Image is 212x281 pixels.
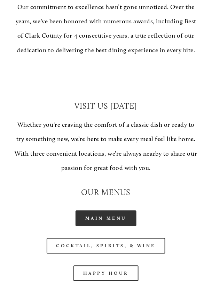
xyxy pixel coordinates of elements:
[76,211,136,226] a: Main Menu
[13,101,199,112] h2: Visit Us [DATE]
[13,187,199,198] h2: Our Menus
[47,238,166,254] a: Cocktail, Spirits, & Wine
[13,118,199,176] p: Whether you're craving the comfort of a classic dish or ready to try something new, we’re here to...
